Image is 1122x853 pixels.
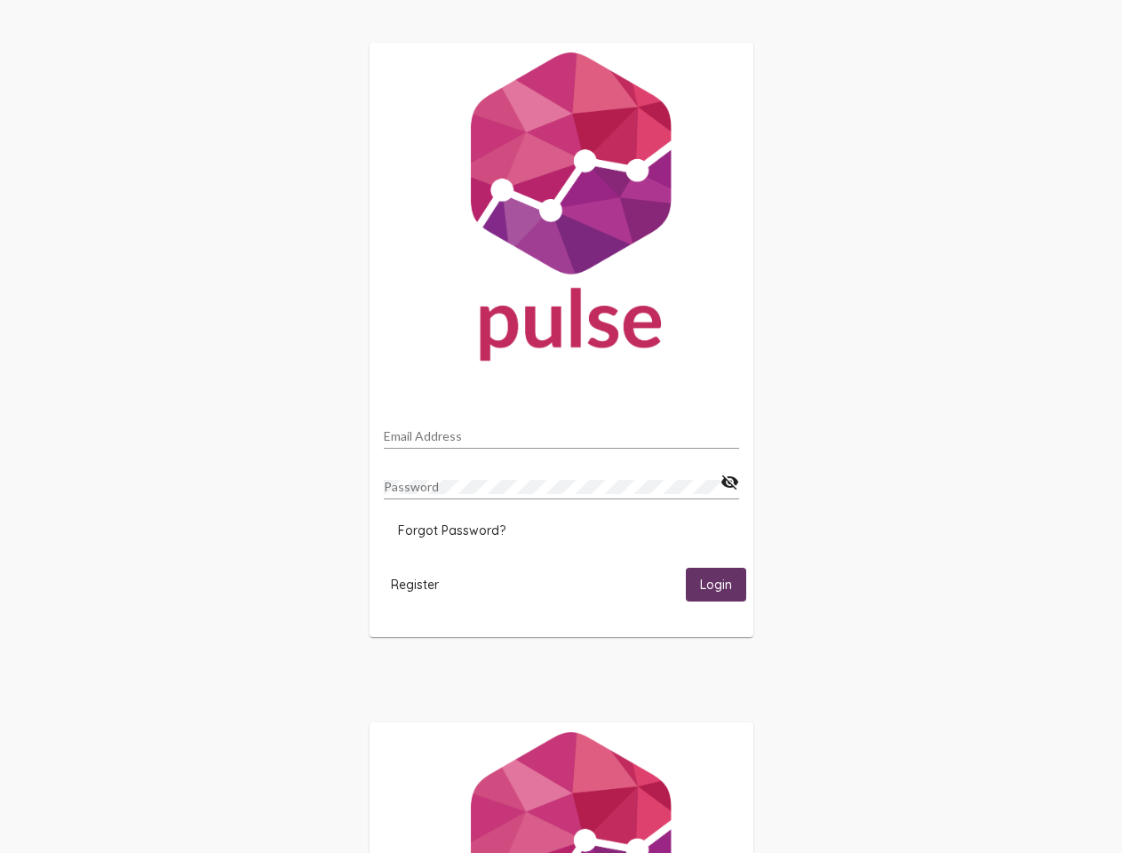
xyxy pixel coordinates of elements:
button: Register [377,568,453,601]
span: Forgot Password? [398,522,505,538]
button: Forgot Password? [384,514,520,546]
button: Login [686,568,746,601]
img: Pulse For Good Logo [370,43,753,379]
span: Register [391,577,439,593]
span: Login [700,578,732,594]
mat-icon: visibility_off [720,472,739,493]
